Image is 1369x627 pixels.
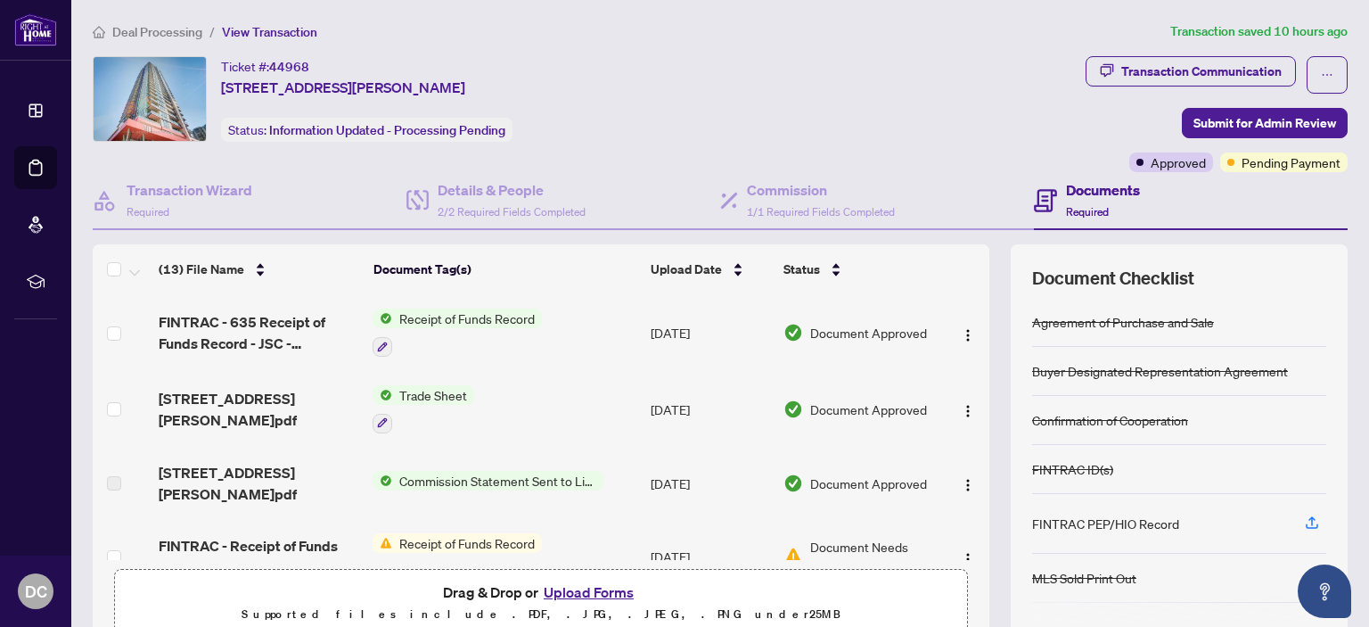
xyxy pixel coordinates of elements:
td: [DATE] [644,519,776,596]
span: (13) File Name [159,260,244,279]
img: IMG-C11981719_1.jpg [94,57,206,141]
th: (13) File Name [152,244,366,294]
img: Status Icon [373,309,392,328]
span: Commission Statement Sent to Listing Brokerage [392,471,603,491]
img: Logo [961,478,975,492]
span: Information Updated - Processing Pending [269,122,505,138]
div: Confirmation of Cooperation [1032,410,1188,430]
div: Agreement of Purchase and Sale [1032,312,1214,332]
span: ellipsis [1321,69,1333,81]
span: FINTRAC - 635 Receipt of Funds Record - JSC - updated.pdf [159,311,359,354]
button: Logo [954,395,982,424]
h4: Commission [747,179,895,201]
button: Upload Forms [538,581,639,604]
td: [DATE] [644,294,776,371]
th: Upload Date [644,244,776,294]
span: 2/2 Required Fields Completed [438,205,586,219]
td: [DATE] [644,371,776,448]
span: [STREET_ADDRESS][PERSON_NAME]pdf [159,388,359,431]
h4: Documents [1066,179,1140,201]
img: Status Icon [373,533,392,553]
span: Receipt of Funds Record [392,533,542,553]
th: Document Tag(s) [366,244,644,294]
span: 1/1 Required Fields Completed [747,205,895,219]
img: Document Status [783,400,803,419]
span: 44968 [269,59,309,75]
span: Upload Date [651,260,722,279]
img: Logo [961,404,975,418]
div: FINTRAC PEP/HIO Record [1032,514,1179,533]
div: Status: [221,118,512,142]
span: [STREET_ADDRESS][PERSON_NAME]pdf [159,462,359,505]
img: Document Status [783,474,803,493]
span: Document Approved [810,400,927,419]
td: [DATE] [644,448,776,519]
span: Document Approved [810,323,927,342]
button: Status IconCommission Statement Sent to Listing Brokerage [373,471,603,491]
img: Status Icon [373,471,392,491]
button: Status IconReceipt of Funds Record [373,309,542,357]
p: Supported files include .PDF, .JPG, .JPEG, .PNG under 25 MB [126,604,956,625]
div: Transaction Communication [1121,57,1282,86]
div: MLS Sold Print Out [1032,568,1136,588]
span: Approved [1151,153,1206,172]
span: Document Approved [810,474,927,493]
span: Deal Processing [112,24,202,40]
span: Submit for Admin Review [1193,109,1336,137]
span: DC [25,579,47,604]
button: Logo [954,318,982,347]
span: Required [127,205,169,219]
button: Logo [954,542,982,571]
span: Pending Payment [1242,153,1340,172]
span: Drag & Drop or [443,581,639,604]
span: View Transaction [222,24,317,40]
span: FINTRAC - Receipt of Funds Record - JSC.pdf [159,535,359,578]
span: Document Checklist [1032,266,1194,291]
img: logo [14,13,57,46]
span: Required [1066,205,1109,219]
div: Ticket #: [221,56,309,77]
button: Open asap [1298,565,1351,618]
span: Document Needs Work [810,537,935,576]
li: / [209,21,215,42]
img: Logo [961,552,975,566]
h4: Details & People [438,179,586,201]
img: Status Icon [373,385,392,405]
img: Logo [961,328,975,342]
button: Submit for Admin Review [1182,108,1348,138]
h4: Transaction Wizard [127,179,252,201]
th: Status [776,244,942,294]
button: Status IconReceipt of Funds Record [373,533,542,582]
button: Logo [954,469,982,498]
span: Receipt of Funds Record [392,309,542,328]
span: Trade Sheet [392,385,474,405]
article: Transaction saved 10 hours ago [1170,21,1348,42]
img: Document Status [783,323,803,342]
span: Status [783,260,820,279]
button: Transaction Communication [1086,56,1296,87]
span: [STREET_ADDRESS][PERSON_NAME] [221,77,465,98]
button: Status IconTrade Sheet [373,385,474,433]
div: FINTRAC ID(s) [1032,459,1113,479]
div: Buyer Designated Representation Agreement [1032,361,1288,381]
img: Document Status [783,547,803,566]
span: home [93,26,105,38]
